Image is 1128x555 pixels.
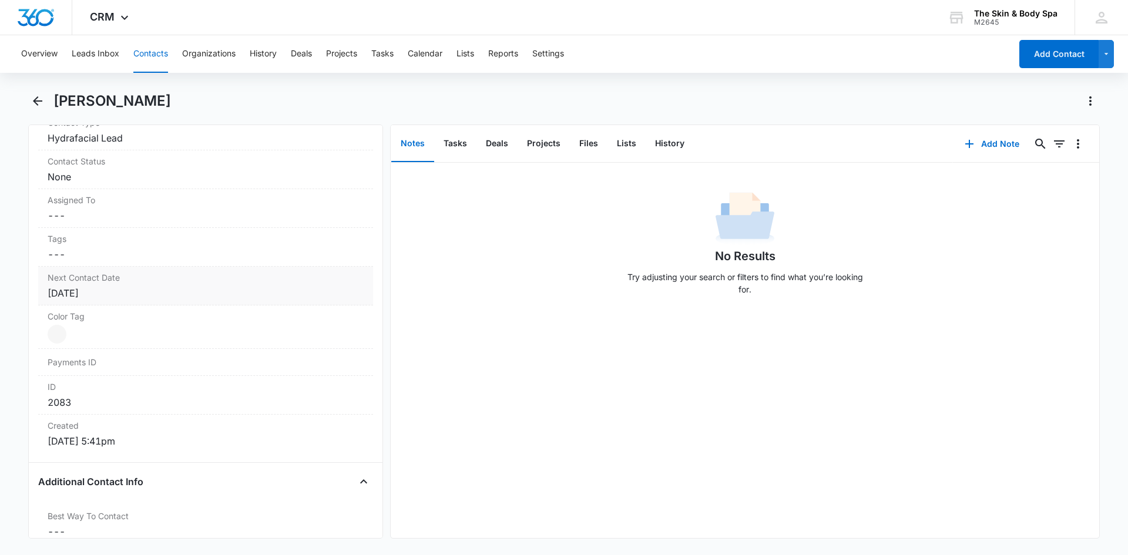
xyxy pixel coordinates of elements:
[38,475,143,489] h4: Additional Contact Info
[715,247,775,265] h1: No Results
[391,126,434,162] button: Notes
[133,35,168,73] button: Contacts
[48,524,364,539] dd: ---
[291,35,312,73] button: Deals
[38,376,373,415] div: ID2083
[38,112,373,150] div: Contact TypeHydrafacial Lead
[48,233,364,245] label: Tags
[182,35,236,73] button: Organizations
[974,18,1057,26] div: account id
[28,92,46,110] button: Back
[646,126,694,162] button: History
[974,9,1057,18] div: account name
[570,126,607,162] button: Files
[953,130,1031,158] button: Add Note
[476,126,518,162] button: Deals
[72,35,119,73] button: Leads Inbox
[518,126,570,162] button: Projects
[48,194,364,206] label: Assigned To
[38,349,373,376] div: Payments ID
[48,356,127,368] dt: Payments ID
[354,472,373,491] button: Close
[48,286,364,300] div: [DATE]
[48,271,364,284] label: Next Contact Date
[90,11,115,23] span: CRM
[326,35,357,73] button: Projects
[38,505,373,544] div: Best Way To Contact---
[48,170,364,184] dd: None
[1069,134,1087,153] button: Overflow Menu
[48,155,364,167] label: Contact Status
[716,189,774,247] img: No Data
[48,419,364,432] dt: Created
[532,35,564,73] button: Settings
[38,305,373,349] div: Color Tag
[1081,92,1100,110] button: Actions
[38,189,373,228] div: Assigned To---
[48,247,364,261] dd: ---
[408,35,442,73] button: Calendar
[48,395,364,409] dd: 2083
[48,131,364,145] dd: Hydrafacial Lead
[434,126,476,162] button: Tasks
[48,208,364,223] dd: ---
[371,35,394,73] button: Tasks
[38,228,373,267] div: Tags---
[48,310,364,322] label: Color Tag
[48,434,364,448] dd: [DATE] 5:41pm
[38,267,373,305] div: Next Contact Date[DATE]
[53,92,171,110] h1: [PERSON_NAME]
[1019,40,1099,68] button: Add Contact
[1050,134,1069,153] button: Filters
[622,271,868,295] p: Try adjusting your search or filters to find what you’re looking for.
[38,415,373,453] div: Created[DATE] 5:41pm
[38,150,373,189] div: Contact StatusNone
[488,35,518,73] button: Reports
[1031,134,1050,153] button: Search...
[250,35,277,73] button: History
[607,126,646,162] button: Lists
[21,35,58,73] button: Overview
[456,35,474,73] button: Lists
[48,381,364,393] dt: ID
[48,510,364,522] label: Best Way To Contact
